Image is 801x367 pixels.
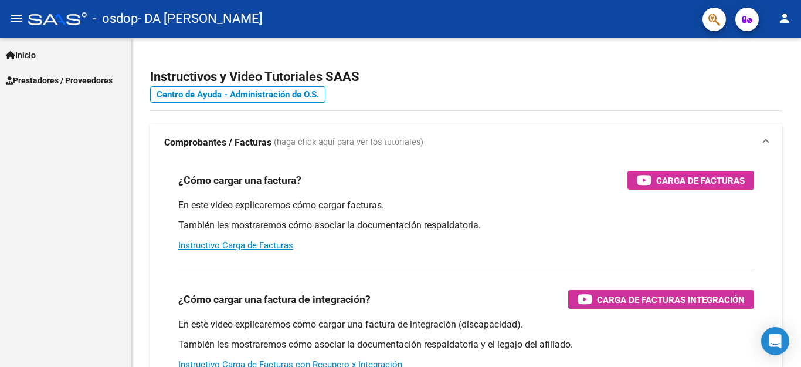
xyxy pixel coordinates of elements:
span: (haga click aquí para ver los tutoriales) [274,136,423,149]
a: Centro de Ayuda - Administración de O.S. [150,86,325,103]
strong: Comprobantes / Facturas [164,136,271,149]
span: Inicio [6,49,36,62]
span: Prestadores / Proveedores [6,74,113,87]
h3: ¿Cómo cargar una factura? [178,172,301,188]
mat-icon: person [778,11,792,25]
span: Carga de Facturas Integración [597,292,745,307]
h2: Instructivos y Video Tutoriales SAAS [150,66,782,88]
button: Carga de Facturas [627,171,754,190]
span: - DA [PERSON_NAME] [138,6,263,32]
a: Instructivo Carga de Facturas [178,240,293,251]
p: En este video explicaremos cómo cargar una factura de integración (discapacidad). [178,318,754,331]
span: Carga de Facturas [656,173,745,188]
button: Carga de Facturas Integración [568,290,754,309]
span: - osdop [93,6,138,32]
p: También les mostraremos cómo asociar la documentación respaldatoria y el legajo del afiliado. [178,338,754,351]
h3: ¿Cómo cargar una factura de integración? [178,291,371,308]
p: En este video explicaremos cómo cargar facturas. [178,199,754,212]
p: También les mostraremos cómo asociar la documentación respaldatoria. [178,219,754,232]
mat-expansion-panel-header: Comprobantes / Facturas (haga click aquí para ver los tutoriales) [150,124,782,161]
mat-icon: menu [9,11,23,25]
div: Open Intercom Messenger [761,327,789,355]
